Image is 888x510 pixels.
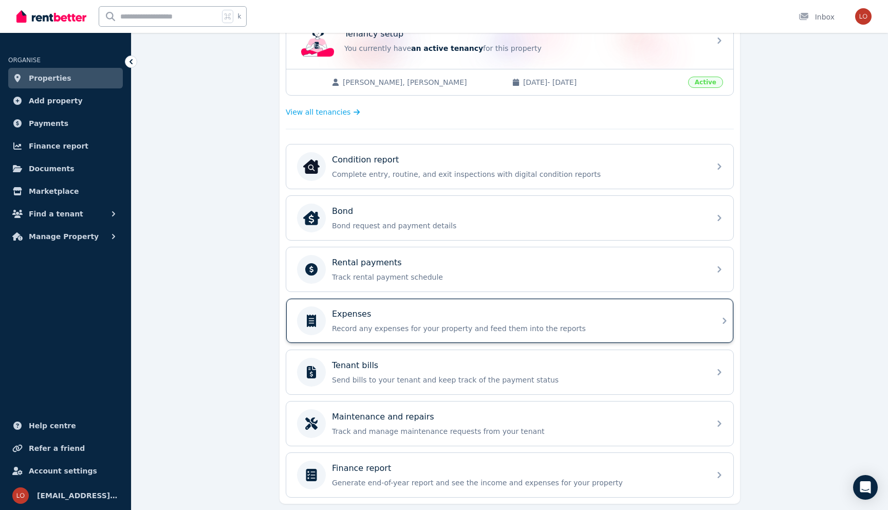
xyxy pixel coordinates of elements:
span: Manage Property [29,230,99,243]
img: RentBetter [16,9,86,24]
span: [DATE] - [DATE] [523,77,682,87]
a: Condition reportCondition reportComplete entry, routine, and exit inspections with digital condit... [286,144,733,189]
span: Documents [29,162,75,175]
span: [EMAIL_ADDRESS][DOMAIN_NAME] [37,489,119,502]
p: Generate end-of-year report and see the income and expenses for your property [332,478,704,488]
p: Bond [332,205,353,217]
p: Condition report [332,154,399,166]
a: Maintenance and repairsTrack and manage maintenance requests from your tenant [286,402,733,446]
span: an active tenancy [411,44,483,52]
a: Account settings [8,461,123,481]
span: Payments [29,117,68,130]
a: Payments [8,113,123,134]
p: Expenses [332,308,371,320]
a: Finance reportGenerate end-of-year report and see the income and expenses for your property [286,453,733,497]
span: Help centre [29,420,76,432]
a: Finance report [8,136,123,156]
span: [PERSON_NAME], [PERSON_NAME] [343,77,502,87]
span: Account settings [29,465,97,477]
span: View all tenancies [286,107,350,117]
img: local.pmanagement@gmail.com [855,8,872,25]
a: BondBondBond request and payment details [286,196,733,240]
p: Bond request and payment details [332,221,704,231]
span: Refer a friend [29,442,85,454]
p: Maintenance and repairs [332,411,434,423]
button: Find a tenant [8,204,123,224]
p: Tenancy setup [344,28,403,40]
span: Marketplace [29,185,79,197]
span: Finance report [29,140,88,152]
img: Bond [303,210,320,226]
a: Rental paymentsTrack rental payment schedule [286,247,733,292]
img: Condition report [303,158,320,175]
a: Tenancy setupTenancy setupYou currently havean active tenancyfor this property [286,12,733,69]
a: Marketplace [8,181,123,202]
span: ORGANISE [8,57,41,64]
span: Properties [29,72,71,84]
p: Rental payments [332,257,402,269]
div: Open Intercom Messenger [853,475,878,500]
p: You currently have for this property [344,43,704,53]
p: Complete entry, routine, and exit inspections with digital condition reports [332,169,704,179]
p: Record any expenses for your property and feed them into the reports [332,323,704,334]
p: Track rental payment schedule [332,272,704,282]
a: ExpensesRecord any expenses for your property and feed them into the reports [286,299,733,343]
a: Refer a friend [8,438,123,459]
a: Properties [8,68,123,88]
span: Active [688,77,723,88]
a: Add property [8,90,123,111]
span: Add property [29,95,83,107]
p: Finance report [332,462,391,475]
span: k [237,12,241,21]
p: Tenant bills [332,359,378,372]
div: Inbox [799,12,835,22]
a: Tenant billsSend bills to your tenant and keep track of the payment status [286,350,733,394]
a: Documents [8,158,123,179]
p: Send bills to your tenant and keep track of the payment status [332,375,704,385]
a: View all tenancies [286,107,360,117]
p: Track and manage maintenance requests from your tenant [332,426,704,436]
button: Manage Property [8,226,123,247]
span: Find a tenant [29,208,83,220]
img: Tenancy setup [301,24,334,57]
img: local.pmanagement@gmail.com [12,487,29,504]
a: Help centre [8,415,123,436]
